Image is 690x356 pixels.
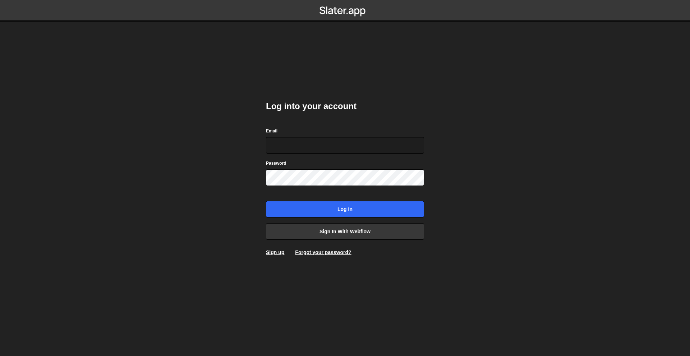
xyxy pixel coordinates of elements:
[266,223,424,240] a: Sign in with Webflow
[266,160,286,167] label: Password
[266,127,277,135] label: Email
[266,100,424,112] h2: Log into your account
[266,201,424,217] input: Log in
[295,249,351,255] a: Forgot your password?
[266,249,284,255] a: Sign up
